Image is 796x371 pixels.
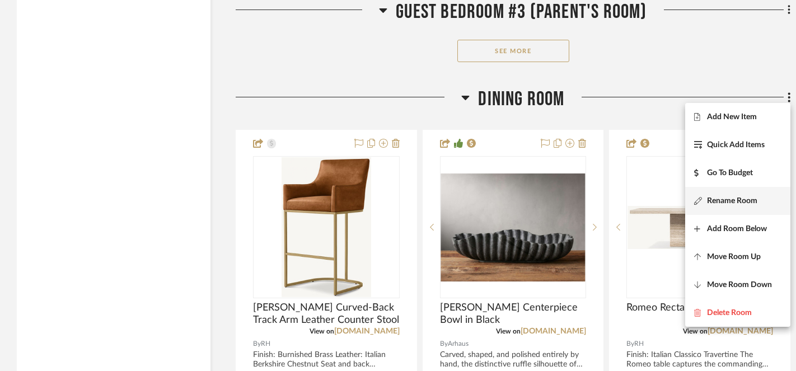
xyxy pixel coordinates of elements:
[707,140,765,150] span: Quick Add Items
[707,196,757,206] span: Rename Room
[707,224,767,234] span: Add Room Below
[707,308,752,318] span: Delete Room
[707,168,753,178] span: Go To Budget
[707,112,757,122] span: Add New Item
[707,280,772,290] span: Move Room Down
[707,252,761,262] span: Move Room Up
